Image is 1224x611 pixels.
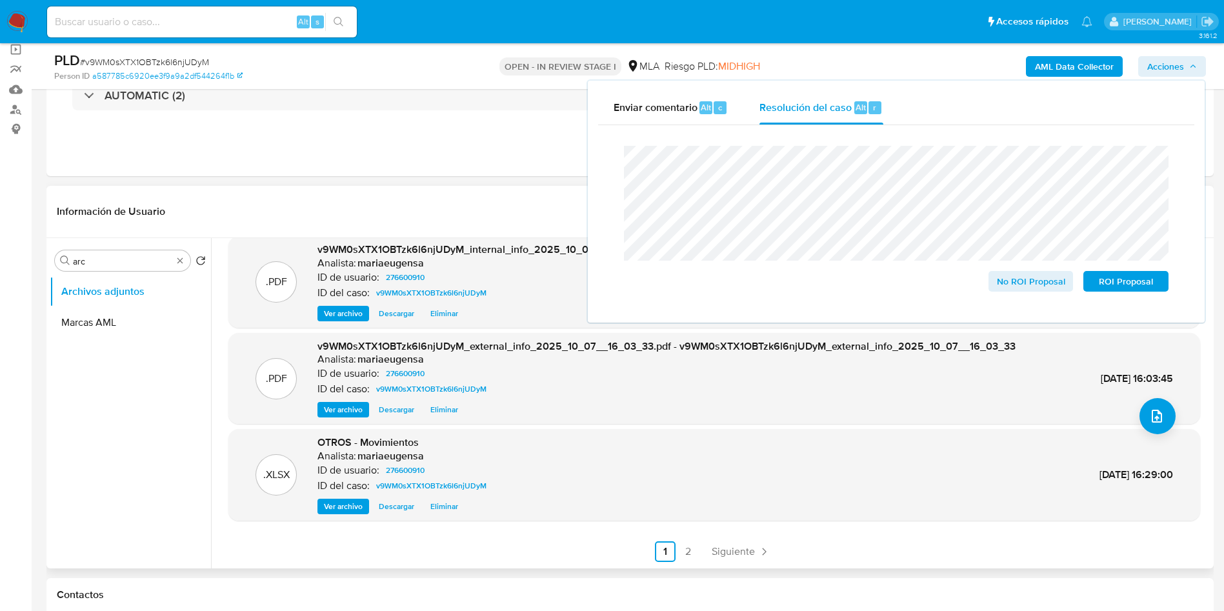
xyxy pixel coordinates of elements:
button: Descargar [372,306,421,321]
span: Ver archivo [324,500,363,513]
button: upload-file [1139,398,1176,434]
button: AML Data Collector [1026,56,1123,77]
span: Descargar [379,307,414,320]
p: mariaeugenia.sanchez@mercadolibre.com [1123,15,1196,28]
span: 276600910 [386,366,425,381]
button: Marcas AML [50,307,211,338]
span: 276600910 [386,270,425,285]
span: ROI Proposal [1092,272,1159,290]
span: Siguiente [712,546,755,557]
button: Descargar [372,402,421,417]
button: Eliminar [424,499,465,514]
span: Ver archivo [324,307,363,320]
span: [DATE] 16:03:45 [1101,371,1173,386]
a: Siguiente [707,541,776,562]
span: Ver archivo [324,403,363,416]
button: Ver archivo [317,306,369,321]
span: v9WM0sXTX1OBTzk6l6njUDyM [376,478,487,494]
p: .PDF [266,275,287,289]
span: r [873,101,876,114]
p: Analista: [317,257,356,270]
h1: Contactos [57,588,1203,601]
button: search-icon [325,13,352,31]
a: 276600910 [381,366,430,381]
p: ID de usuario: [317,271,379,284]
a: 276600910 [381,463,430,478]
div: AUTOMATIC (2) [72,81,1188,110]
button: ROI Proposal [1083,271,1169,292]
button: No ROI Proposal [988,271,1074,292]
button: Descargar [372,499,421,514]
b: PLD [54,50,80,70]
span: v9WM0sXTX1OBTzk6l6njUDyM_external_info_2025_10_07__16_03_33.pdf - v9WM0sXTX1OBTzk6l6njUDyM_extern... [317,339,1016,354]
span: v9WM0sXTX1OBTzk6l6njUDyM [376,381,487,397]
span: No ROI Proposal [998,272,1065,290]
p: ID de usuario: [317,367,379,380]
span: s [316,15,319,28]
span: Riesgo PLD: [665,59,760,74]
span: Descargar [379,403,414,416]
button: Ver archivo [317,402,369,417]
span: [DATE] 16:29:00 [1099,467,1173,482]
p: Analista: [317,450,356,463]
h6: mariaeugensa [357,257,424,270]
a: Ir a la página 1 [655,541,676,562]
button: Ver archivo [317,499,369,514]
a: 276600910 [381,270,430,285]
p: ID del caso: [317,479,370,492]
span: Alt [856,101,866,114]
span: MIDHIGH [718,59,760,74]
span: v9WM0sXTX1OBTzk6l6njUDyM_internal_info_2025_10_07__16_03_45.pdf - v9WM0sXTX1OBTzk6l6njUDyM_intern... [317,242,1013,257]
p: ID del caso: [317,286,370,299]
span: OTROS - Movimientos [317,435,419,450]
span: 276600910 [386,463,425,478]
a: v9WM0sXTX1OBTzk6l6njUDyM [371,381,492,397]
a: v9WM0sXTX1OBTzk6l6njUDyM [371,478,492,494]
p: ID del caso: [317,383,370,396]
span: Enviar comentario [614,99,697,114]
a: Ir a la página 2 [678,541,699,562]
p: ID de usuario: [317,464,379,477]
span: Resolución del caso [759,99,852,114]
nav: Paginación [228,541,1200,562]
b: AML Data Collector [1035,56,1114,77]
a: v9WM0sXTX1OBTzk6l6njUDyM [371,285,492,301]
input: Buscar [73,255,172,267]
a: Salir [1201,15,1214,28]
span: Eliminar [430,500,458,513]
p: OPEN - IN REVIEW STAGE I [499,57,621,75]
button: Buscar [60,255,70,266]
b: Person ID [54,70,90,82]
span: Alt [701,101,711,114]
button: Eliminar [424,402,465,417]
div: MLA [627,59,659,74]
span: Eliminar [430,307,458,320]
span: Acciones [1147,56,1184,77]
span: Eliminar [430,403,458,416]
p: .XLSX [263,468,290,482]
h6: mariaeugensa [357,353,424,366]
span: v9WM0sXTX1OBTzk6l6njUDyM [376,285,487,301]
button: Eliminar [424,306,465,321]
span: Alt [298,15,308,28]
button: Acciones [1138,56,1206,77]
h6: mariaeugensa [357,450,424,463]
span: Descargar [379,500,414,513]
h1: Información de Usuario [57,205,165,218]
a: a587785c6920ee3f9a9a2df544264f1b [92,70,243,82]
a: Notificaciones [1081,16,1092,27]
button: Archivos adjuntos [50,276,211,307]
button: Borrar [175,255,185,266]
p: Analista: [317,353,356,366]
span: 3.161.2 [1199,30,1218,41]
span: c [718,101,722,114]
h3: AUTOMATIC (2) [105,88,185,103]
p: .PDF [266,372,287,386]
span: Accesos rápidos [996,15,1068,28]
span: # v9WM0sXTX1OBTzk6l6njUDyM [80,55,209,68]
input: Buscar usuario o caso... [47,14,357,30]
button: Volver al orden por defecto [196,255,206,270]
